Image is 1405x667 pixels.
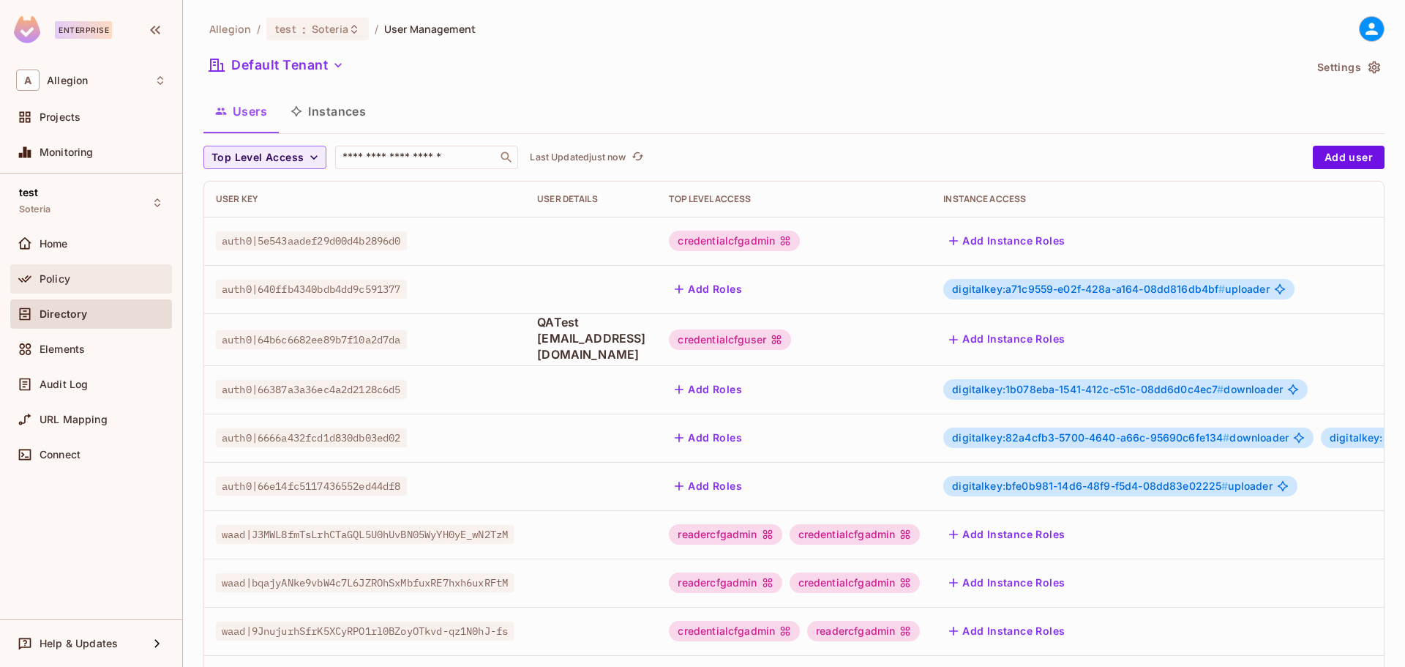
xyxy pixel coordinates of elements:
[40,111,80,123] span: Projects
[537,193,645,205] div: User Details
[19,187,39,198] span: test
[530,152,626,163] p: Last Updated just now
[669,231,800,251] div: credentialcfgadmin
[952,480,1228,492] span: digitalkey:bfe0b981-14d6-48f9-f5d4-08dd83e02225
[669,524,782,545] div: readercfgadmin
[1217,383,1224,395] span: #
[55,21,112,39] div: Enterprise
[40,273,70,285] span: Policy
[40,238,68,250] span: Home
[952,432,1289,444] span: downloader
[40,146,94,158] span: Monitoring
[952,383,1224,395] span: digitalkey:1b078eba-1541-412c-c51c-08dd6d0c4ec7
[669,378,748,401] button: Add Roles
[537,314,645,362] span: QATest [EMAIL_ADDRESS][DOMAIN_NAME]
[47,75,88,86] span: Workspace: Allegion
[216,477,407,496] span: auth0|66e14fc5117436552ed44df8
[629,149,646,166] button: refresh
[216,231,407,250] span: auth0|5e543aadef29d00d4b2896d0
[216,622,514,641] span: waad|9JnujurhSfrK5XCyRPO1rl0BZoyOTkvd-qz1N0hJ-fs
[301,23,307,35] span: :
[40,638,118,649] span: Help & Updates
[669,621,800,641] div: credentialcfgadmin
[943,619,1071,643] button: Add Instance Roles
[279,93,378,130] button: Instances
[216,573,514,592] span: waad|bqajyANke9vbW4c7L6JZROhSxMbfuxRE7hxh6uxRFtM
[669,474,748,498] button: Add Roles
[16,70,40,91] span: A
[1223,431,1229,444] span: #
[209,22,251,36] span: the active workspace
[790,524,921,545] div: credentialcfgadmin
[952,283,1225,295] span: digitalkey:a71c9559-e02f-428a-a164-08dd816db4bf
[216,280,407,299] span: auth0|640ffb4340bdb4dd9c591377
[216,380,407,399] span: auth0|66387a3a36ec4a2d2128c6d5
[216,330,407,349] span: auth0|64b6c6682ee89b7f10a2d7da
[669,193,920,205] div: Top Level Access
[952,431,1229,444] span: digitalkey:82a4cfb3-5700-4640-a66c-95690c6fe134
[312,22,348,36] span: Soteria
[1311,56,1385,79] button: Settings
[943,523,1071,546] button: Add Instance Roles
[216,525,514,544] span: waad|J3MWL8fmTsLrhCTaGQL5U0hUvBN05WyYH0yE_wN2TzM
[40,414,108,425] span: URL Mapping
[275,22,296,36] span: test
[669,426,748,450] button: Add Roles
[943,328,1071,351] button: Add Instance Roles
[807,621,920,641] div: readercfgadmin
[384,22,476,36] span: User Management
[40,343,85,355] span: Elements
[203,53,350,77] button: Default Tenant
[669,573,782,593] div: readercfgadmin
[40,308,87,320] span: Directory
[626,149,646,166] span: Click to refresh data
[943,571,1071,595] button: Add Instance Roles
[1313,146,1385,169] button: Add user
[669,277,748,301] button: Add Roles
[211,149,304,167] span: Top Level Access
[952,480,1272,492] span: uploader
[943,229,1071,253] button: Add Instance Roles
[40,449,80,461] span: Connect
[19,204,50,215] span: Soteria
[14,16,40,43] img: SReyMgAAAABJRU5ErkJggg==
[203,146,326,169] button: Top Level Access
[790,573,921,593] div: credentialcfgadmin
[1218,283,1225,295] span: #
[40,379,88,390] span: Audit Log
[216,193,514,205] div: User Key
[632,150,644,165] span: refresh
[375,22,378,36] li: /
[203,93,279,130] button: Users
[257,22,261,36] li: /
[952,384,1283,395] span: downloader
[669,329,791,350] div: credentialcfguser
[216,428,407,447] span: auth0|6666a432fcd1d830db03ed02
[952,283,1269,295] span: uploader
[1221,480,1228,492] span: #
